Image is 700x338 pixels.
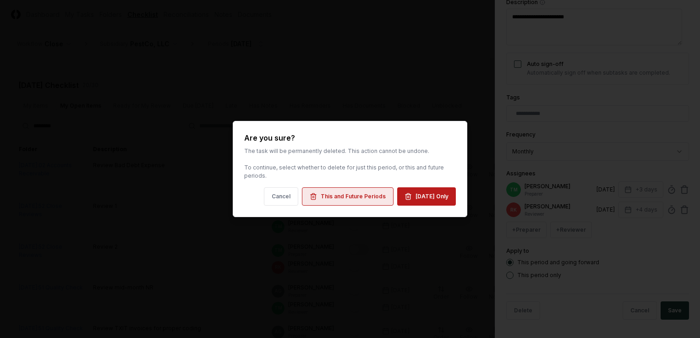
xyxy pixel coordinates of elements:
div: The task will be permanently deleted. This action cannot be undone. To continue, select whether t... [244,147,456,180]
div: This and Future Periods [321,192,386,201]
button: Cancel [264,187,298,206]
h2: Are you sure? [244,132,456,143]
button: [DATE] Only [397,187,456,206]
button: This and Future Periods [302,187,394,206]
